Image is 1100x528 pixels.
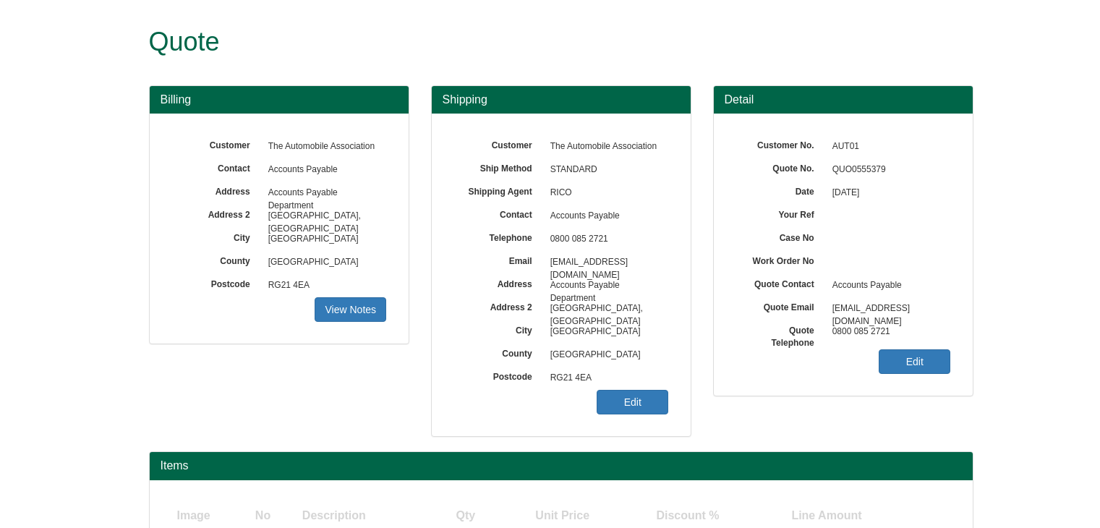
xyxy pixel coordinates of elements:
label: Email [453,251,543,268]
label: Telephone [453,228,543,244]
span: Accounts Payable Department [261,182,387,205]
a: Edit [879,349,950,374]
span: 0800 085 2721 [825,320,951,344]
span: [GEOGRAPHIC_DATA] [543,320,669,344]
label: Postcode [453,367,543,383]
label: City [453,320,543,337]
span: [GEOGRAPHIC_DATA] [261,251,387,274]
label: Quote No. [736,158,825,175]
label: Quote Email [736,297,825,314]
span: RG21 4EA [543,367,669,390]
span: RICO [543,182,669,205]
span: STANDARD [543,158,669,182]
span: Accounts Payable [825,274,951,297]
span: The Automobile Association [543,135,669,158]
label: Date [736,182,825,198]
h1: Quote [149,27,919,56]
span: AUT01 [825,135,951,158]
label: Address [171,182,261,198]
span: Accounts Payable [261,158,387,182]
label: Quote Contact [736,274,825,291]
label: Customer [453,135,543,152]
label: Customer No. [736,135,825,152]
span: QUO0555379 [825,158,951,182]
a: Edit [597,390,668,414]
label: Your Ref [736,205,825,221]
span: RG21 4EA [261,274,387,297]
h3: Billing [161,93,398,106]
h2: Items [161,459,962,472]
label: Ship Method [453,158,543,175]
span: [DATE] [825,182,951,205]
label: Contact [453,205,543,221]
label: Address 2 [453,297,543,314]
span: [GEOGRAPHIC_DATA], [GEOGRAPHIC_DATA] [261,205,387,228]
label: County [171,251,261,268]
span: Accounts Payable [543,205,669,228]
h3: Detail [725,93,962,106]
label: Customer [171,135,261,152]
span: [EMAIL_ADDRESS][DOMAIN_NAME] [825,297,951,320]
label: Address 2 [171,205,261,221]
label: Shipping Agent [453,182,543,198]
span: 0800 085 2721 [543,228,669,251]
label: County [453,344,543,360]
h3: Shipping [443,93,680,106]
span: [GEOGRAPHIC_DATA] [543,344,669,367]
label: Quote Telephone [736,320,825,349]
label: Work Order No [736,251,825,268]
span: [GEOGRAPHIC_DATA] [261,228,387,251]
span: The Automobile Association [261,135,387,158]
label: Postcode [171,274,261,291]
a: View Notes [315,297,386,322]
span: [EMAIL_ADDRESS][DOMAIN_NAME] [543,251,669,274]
label: City [171,228,261,244]
span: [GEOGRAPHIC_DATA], [GEOGRAPHIC_DATA] [543,297,669,320]
label: Address [453,274,543,291]
span: Accounts Payable Department [543,274,669,297]
label: Contact [171,158,261,175]
label: Case No [736,228,825,244]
